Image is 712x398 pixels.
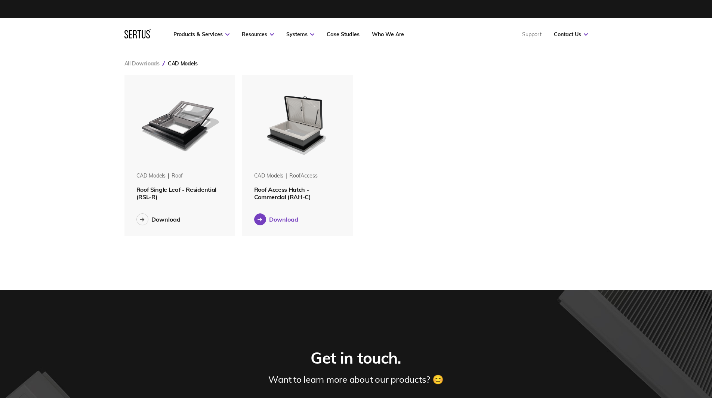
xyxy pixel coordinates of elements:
div: Want to learn more about our products? 😊 [268,374,443,385]
span: Roof Access Hatch - Commercial (RAH-C) [254,186,311,201]
div: Get in touch. [311,348,401,368]
a: Resources [242,31,274,38]
a: Support [522,31,542,38]
div: roof [172,172,183,180]
div: Download [269,216,298,223]
a: All Downloads [124,60,160,67]
span: Roof Single Leaf - Residential (RSL-R) [136,186,216,201]
div: CAD Models [254,172,284,180]
a: Case Studies [327,31,360,38]
button: Download [254,213,298,225]
div: roofAccess [289,172,318,180]
a: Who We Are [372,31,404,38]
div: Download [151,216,181,223]
button: Download [136,213,181,225]
a: Contact Us [554,31,588,38]
div: CAD Models [136,172,166,180]
a: Systems [286,31,314,38]
a: Products & Services [173,31,229,38]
